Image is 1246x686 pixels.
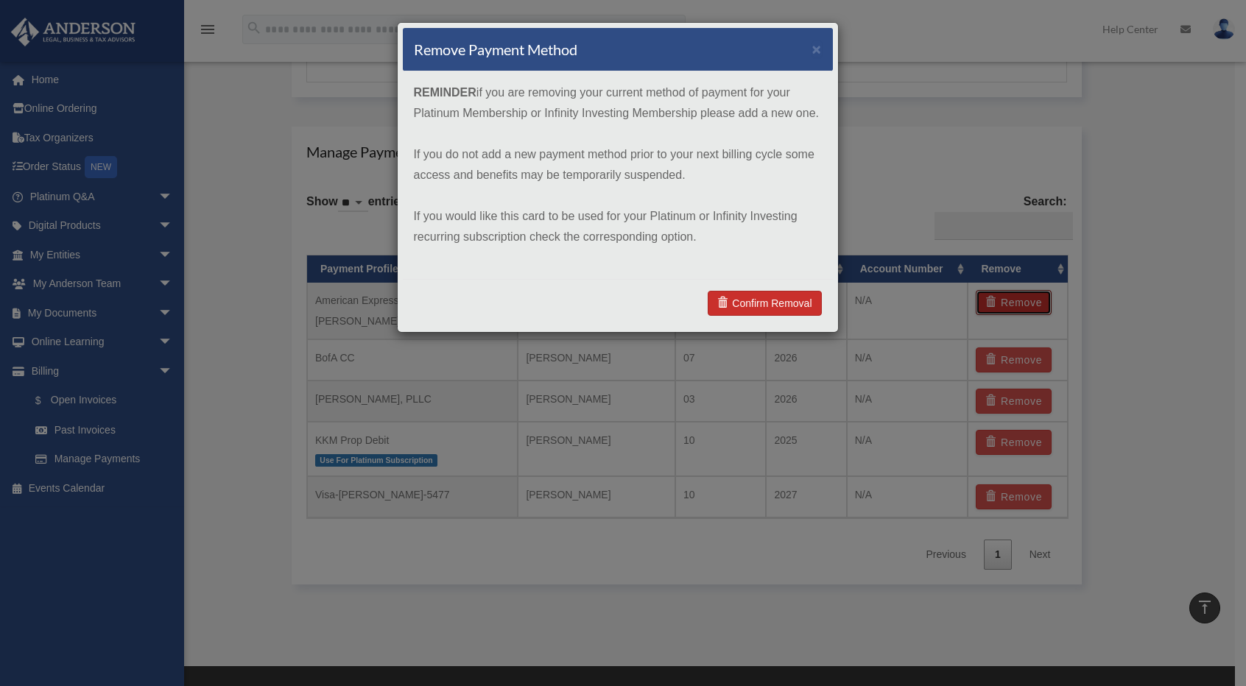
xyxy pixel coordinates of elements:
strong: REMINDER [414,86,476,99]
div: if you are removing your current method of payment for your Platinum Membership or Infinity Inves... [403,71,833,279]
p: If you would like this card to be used for your Platinum or Infinity Investing recurring subscrip... [414,206,822,247]
button: × [812,41,822,57]
h4: Remove Payment Method [414,39,577,60]
p: If you do not add a new payment method prior to your next billing cycle some access and benefits ... [414,144,822,185]
a: Confirm Removal [708,291,821,316]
